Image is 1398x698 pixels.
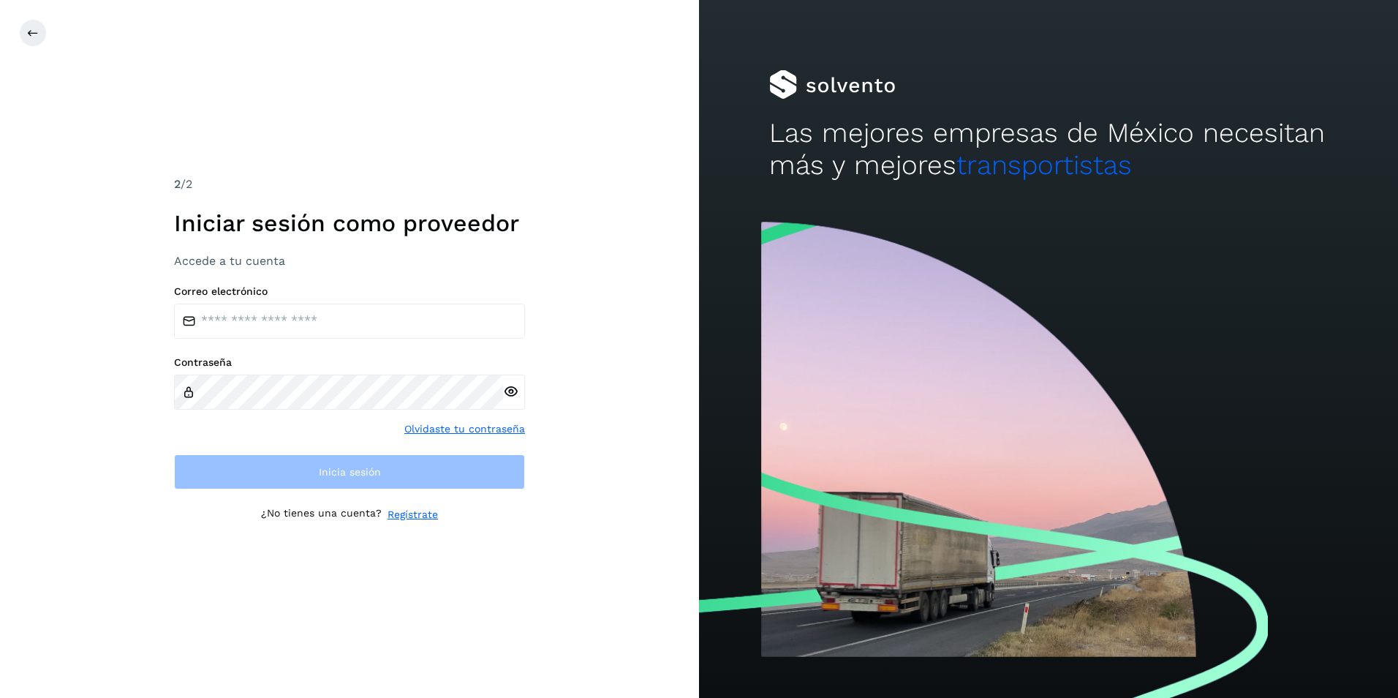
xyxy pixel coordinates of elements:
label: Contraseña [174,356,525,369]
button: Inicia sesión [174,454,525,489]
p: ¿No tienes una cuenta? [261,507,382,522]
h3: Accede a tu cuenta [174,254,525,268]
label: Correo electrónico [174,285,525,298]
span: Inicia sesión [319,467,381,477]
span: 2 [174,177,181,191]
a: Regístrate [388,507,438,522]
h2: Las mejores empresas de México necesitan más y mejores [769,117,1329,182]
a: Olvidaste tu contraseña [404,421,525,437]
span: transportistas [956,149,1132,181]
h1: Iniciar sesión como proveedor [174,209,525,237]
div: /2 [174,176,525,193]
